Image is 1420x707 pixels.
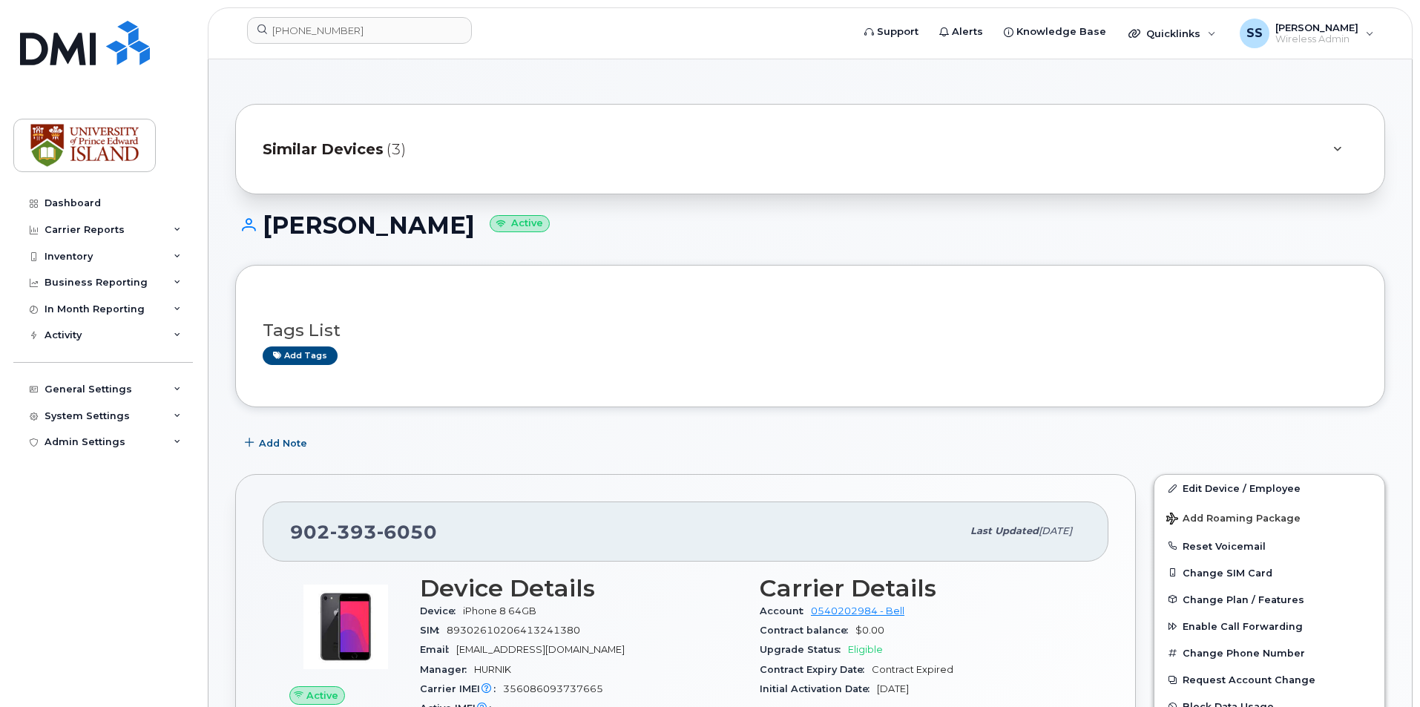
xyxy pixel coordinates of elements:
[1166,513,1301,527] span: Add Roaming Package
[760,644,848,655] span: Upgrade Status
[463,605,536,616] span: iPhone 8 64GB
[855,625,884,636] span: $0.00
[1154,666,1384,693] button: Request Account Change
[811,605,904,616] a: 0540202984 - Bell
[290,521,437,543] span: 902
[760,683,877,694] span: Initial Activation Date
[1154,586,1384,613] button: Change Plan / Features
[235,212,1385,238] h1: [PERSON_NAME]
[420,575,742,602] h3: Device Details
[1039,525,1072,536] span: [DATE]
[760,605,811,616] span: Account
[760,575,1082,602] h3: Carrier Details
[1154,502,1384,533] button: Add Roaming Package
[970,525,1039,536] span: Last updated
[420,605,463,616] span: Device
[263,346,338,365] a: Add tags
[330,521,377,543] span: 393
[420,664,474,675] span: Manager
[306,688,338,703] span: Active
[263,139,384,160] span: Similar Devices
[1154,475,1384,502] a: Edit Device / Employee
[456,644,625,655] span: [EMAIL_ADDRESS][DOMAIN_NAME]
[872,664,953,675] span: Contract Expired
[259,436,307,450] span: Add Note
[490,215,550,232] small: Active
[1183,621,1303,632] span: Enable Call Forwarding
[377,521,437,543] span: 6050
[760,664,872,675] span: Contract Expiry Date
[420,644,456,655] span: Email
[503,683,603,694] span: 356086093737665
[387,139,406,160] span: (3)
[420,625,447,636] span: SIM
[420,683,503,694] span: Carrier IMEI
[877,683,909,694] span: [DATE]
[1154,613,1384,639] button: Enable Call Forwarding
[848,644,883,655] span: Eligible
[1154,559,1384,586] button: Change SIM Card
[474,664,511,675] span: HURNIK
[263,321,1358,340] h3: Tags List
[235,430,320,456] button: Add Note
[301,582,390,671] img: image20231002-3703462-bzhi73.jpeg
[1183,593,1304,605] span: Change Plan / Features
[447,625,580,636] span: 89302610206413241380
[760,625,855,636] span: Contract balance
[1154,639,1384,666] button: Change Phone Number
[1154,533,1384,559] button: Reset Voicemail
